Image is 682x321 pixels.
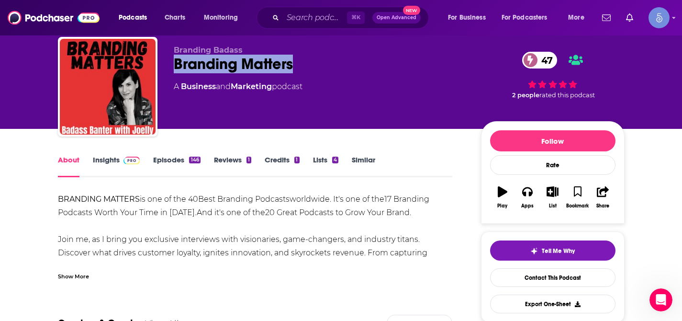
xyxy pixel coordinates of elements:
[246,157,251,163] div: 1
[294,157,299,163] div: 1
[60,39,156,135] img: Branding Matters
[93,155,140,177] a: InsightsPodchaser Pro
[158,10,191,25] a: Charts
[214,155,251,177] a: Reviews1
[515,180,540,215] button: Apps
[648,7,670,28] button: Show profile menu
[565,180,590,215] button: Bookmark
[181,82,216,91] a: Business
[112,10,159,25] button: open menu
[174,46,243,55] span: Branding Badass
[372,12,421,23] button: Open AdvancedNew
[313,155,338,177] a: Lists4
[448,11,486,24] span: For Business
[490,241,615,261] button: tell me why sparkleTell Me Why
[216,82,231,91] span: and
[512,92,539,99] span: 2 people
[8,9,100,27] img: Podchaser - Follow, Share and Rate Podcasts
[490,130,615,151] button: Follow
[481,46,625,105] div: 47 2 peoplerated this podcast
[403,6,420,15] span: New
[648,7,670,28] img: User Profile
[231,82,272,91] a: Marketing
[441,10,498,25] button: open menu
[648,7,670,28] span: Logged in as Spiral5-G1
[568,11,584,24] span: More
[119,11,147,24] span: Podcasts
[347,11,365,24] span: ⌘ K
[590,180,615,215] button: Share
[332,157,338,163] div: 4
[265,155,299,177] a: Credits1
[522,52,558,69] a: 47
[204,11,238,24] span: Monitoring
[539,92,595,99] span: rated this podcast
[561,10,596,25] button: open menu
[58,195,140,204] b: BRANDING MATTERS
[497,203,507,209] div: Play
[598,10,615,26] a: Show notifications dropdown
[377,15,416,20] span: Open Advanced
[542,247,575,255] span: Tell Me Why
[165,11,185,24] span: Charts
[265,208,410,217] a: 20 Great Podcasts to Grow Your Brand
[123,157,140,164] img: Podchaser Pro
[649,288,672,311] iframe: Intercom live chat
[197,10,250,25] button: open menu
[530,247,538,255] img: tell me why sparkle
[153,155,200,177] a: Episodes146
[490,295,615,313] button: Export One-Sheet
[490,180,515,215] button: Play
[566,203,589,209] div: Bookmark
[352,155,375,177] a: Similar
[495,10,561,25] button: open menu
[198,195,290,204] a: Best Branding Podcasts
[521,203,534,209] div: Apps
[596,203,609,209] div: Share
[174,81,302,92] div: A podcast
[532,52,558,69] span: 47
[622,10,637,26] a: Show notifications dropdown
[502,11,548,24] span: For Podcasters
[266,7,438,29] div: Search podcasts, credits, & more...
[58,155,79,177] a: About
[189,157,200,163] div: 146
[549,203,557,209] div: List
[490,155,615,175] div: Rate
[540,180,565,215] button: List
[490,268,615,287] a: Contact This Podcast
[283,10,347,25] input: Search podcasts, credits, & more...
